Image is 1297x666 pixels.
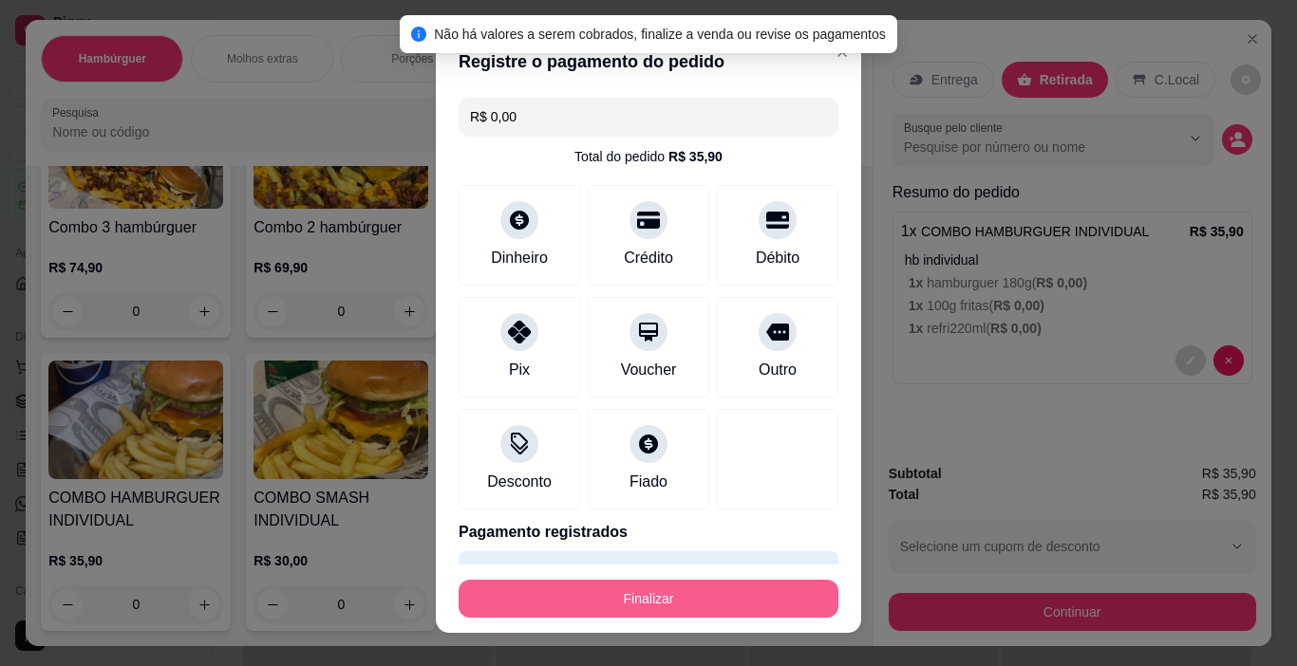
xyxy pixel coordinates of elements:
div: Pix [509,359,530,381]
input: Ex.: hambúrguer de cordeiro [470,98,827,136]
div: Voucher [621,359,677,381]
div: Crédito [624,247,673,269]
header: Registre o pagamento do pedido [436,33,861,90]
div: R$ 35,90 [668,147,723,166]
button: Finalizar [459,580,838,618]
span: info-circle [411,27,426,42]
span: Não há valores a serem cobrados, finalize a venda ou revise os pagamentos [434,27,886,42]
div: Total do pedido [574,147,723,166]
div: Dinheiro [491,247,548,269]
p: Pagamento registrados [459,521,838,544]
div: Desconto [487,471,552,493]
div: Fiado [630,471,667,493]
div: Débito [756,247,799,269]
div: Outro [759,359,797,381]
